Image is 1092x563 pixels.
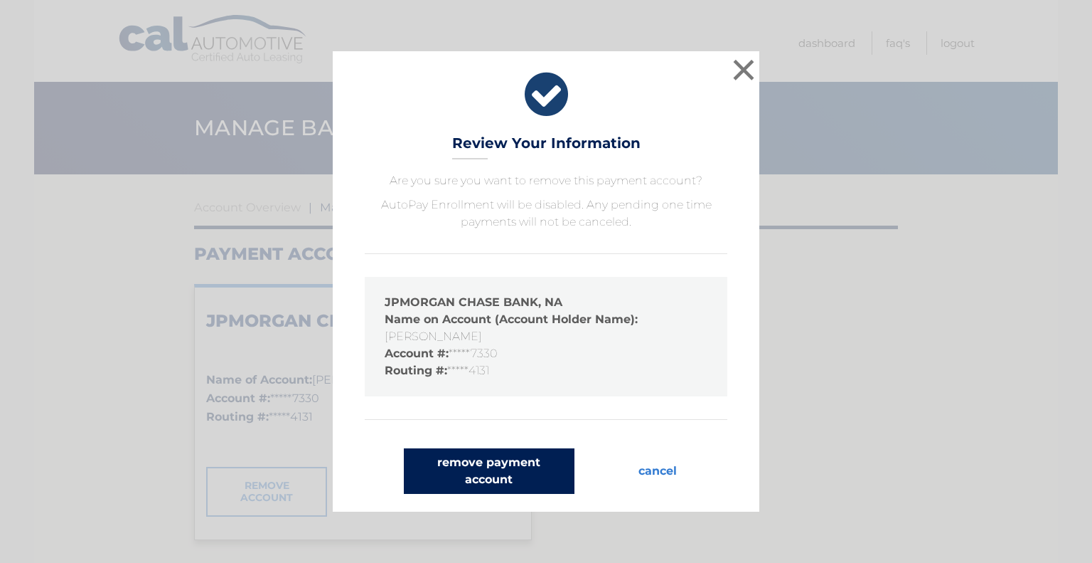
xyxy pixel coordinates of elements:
[385,347,449,360] strong: Account #:
[365,196,727,231] p: AutoPay Enrollment will be disabled. Any pending one time payments will not be canceled.
[385,364,447,377] strong: Routing #:
[404,448,574,494] button: remove payment account
[452,135,641,159] h3: Review Your Information
[729,56,758,84] button: ×
[385,295,562,309] strong: JPMORGAN CHASE BANK, NA
[365,172,727,189] p: Are you sure you want to remove this payment account?
[627,448,688,494] button: cancel
[385,311,707,345] li: [PERSON_NAME]
[385,312,638,326] strong: Name on Account (Account Holder Name):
